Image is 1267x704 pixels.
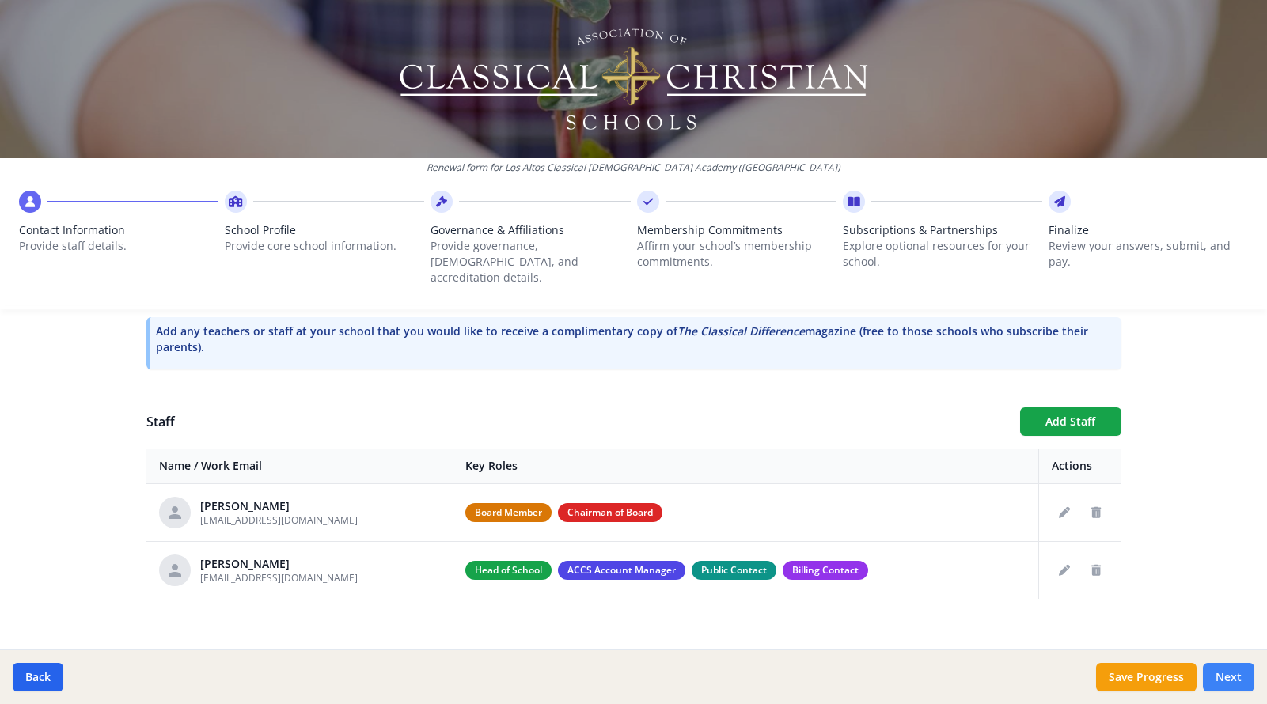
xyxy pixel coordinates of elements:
[637,222,836,238] span: Membership Commitments
[1049,238,1248,270] p: Review your answers, submit, and pay.
[843,222,1042,238] span: Subscriptions & Partnerships
[1038,449,1121,484] th: Actions
[1052,500,1077,525] button: Edit staff
[1203,663,1254,691] button: Next
[1052,558,1077,583] button: Edit staff
[1083,558,1109,583] button: Delete staff
[200,513,358,527] span: [EMAIL_ADDRESS][DOMAIN_NAME]
[200,556,358,572] div: [PERSON_NAME]
[1049,222,1248,238] span: Finalize
[396,24,871,134] img: Logo
[431,222,630,238] span: Governance & Affiliations
[1020,407,1121,436] button: Add Staff
[465,503,552,522] span: Board Member
[558,503,662,522] span: Chairman of Board
[558,561,685,580] span: ACCS Account Manager
[783,561,868,580] span: Billing Contact
[146,412,1007,431] h1: Staff
[200,498,358,514] div: [PERSON_NAME]
[465,561,552,580] span: Head of School
[692,561,776,580] span: Public Contact
[453,449,1039,484] th: Key Roles
[146,449,453,484] th: Name / Work Email
[225,238,424,254] p: Provide core school information.
[225,222,424,238] span: School Profile
[1083,500,1109,525] button: Delete staff
[200,571,358,585] span: [EMAIL_ADDRESS][DOMAIN_NAME]
[13,663,63,691] button: Back
[156,324,1115,355] p: Add any teachers or staff at your school that you would like to receive a complimentary copy of m...
[1096,663,1197,691] button: Save Progress
[19,238,218,254] p: Provide staff details.
[843,238,1042,270] p: Explore optional resources for your school.
[637,238,836,270] p: Affirm your school’s membership commitments.
[677,324,805,339] i: The Classical Difference
[431,238,630,286] p: Provide governance, [DEMOGRAPHIC_DATA], and accreditation details.
[19,222,218,238] span: Contact Information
